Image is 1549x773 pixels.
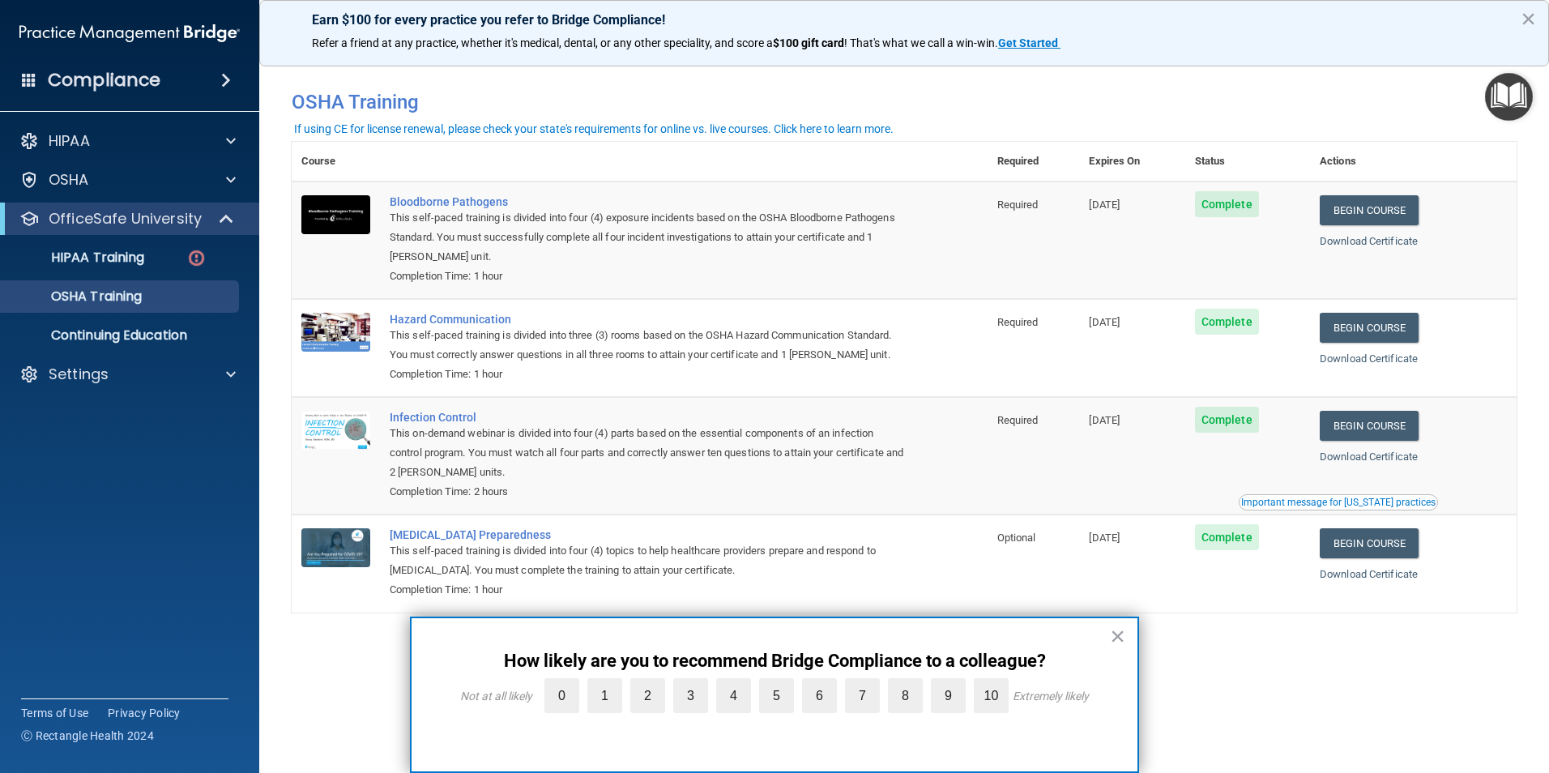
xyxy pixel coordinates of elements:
[1521,6,1536,32] button: Close
[1089,316,1120,328] span: [DATE]
[998,36,1058,49] strong: Get Started
[390,411,907,424] div: Infection Control
[630,678,665,713] label: 2
[1320,411,1419,441] a: Begin Course
[1310,142,1517,182] th: Actions
[49,365,109,384] p: Settings
[1320,352,1418,365] a: Download Certificate
[11,250,144,266] p: HIPAA Training
[1110,623,1125,649] button: Close
[1089,414,1120,426] span: [DATE]
[390,326,907,365] div: This self-paced training is divided into three (3) rooms based on the OSHA Hazard Communication S...
[390,528,907,541] div: [MEDICAL_DATA] Preparedness
[1320,451,1418,463] a: Download Certificate
[390,541,907,580] div: This self-paced training is divided into four (4) topics to help healthcare providers prepare and...
[673,678,708,713] label: 3
[390,208,907,267] div: This self-paced training is divided into four (4) exposure incidents based on the OSHA Bloodborne...
[544,678,579,713] label: 0
[802,678,837,713] label: 6
[294,123,894,135] div: If using CE for license renewal, please check your state's requirements for online vs. live cours...
[1089,199,1120,211] span: [DATE]
[460,690,532,703] div: Not at all likely
[292,121,896,137] button: If using CE for license renewal, please check your state's requirements for online vs. live cours...
[844,36,998,49] span: ! That's what we call a win-win.
[11,327,232,344] p: Continuing Education
[49,131,90,151] p: HIPAA
[997,316,1039,328] span: Required
[974,678,1009,713] label: 10
[997,199,1039,211] span: Required
[21,705,88,721] a: Terms of Use
[49,170,89,190] p: OSHA
[1013,690,1089,703] div: Extremely likely
[759,678,794,713] label: 5
[390,580,907,600] div: Completion Time: 1 hour
[1195,309,1259,335] span: Complete
[1195,191,1259,217] span: Complete
[48,69,160,92] h4: Compliance
[444,651,1105,672] p: How likely are you to recommend Bridge Compliance to a colleague?
[1320,568,1418,580] a: Download Certificate
[1485,73,1533,121] button: Open Resource Center
[997,414,1039,426] span: Required
[186,248,207,268] img: danger-circle.6113f641.png
[1089,532,1120,544] span: [DATE]
[390,482,907,502] div: Completion Time: 2 hours
[997,532,1036,544] span: Optional
[49,209,202,228] p: OfficeSafe University
[845,678,880,713] label: 7
[1320,528,1419,558] a: Begin Course
[1079,142,1184,182] th: Expires On
[390,195,907,208] div: Bloodborne Pathogens
[21,728,154,744] span: Ⓒ Rectangle Health 2024
[1320,313,1419,343] a: Begin Course
[292,91,1517,113] h4: OSHA Training
[931,678,966,713] label: 9
[1320,195,1419,225] a: Begin Course
[1239,494,1438,510] button: Read this if you are a dental practitioner in the state of CA
[108,705,181,721] a: Privacy Policy
[390,424,907,482] div: This on-demand webinar is divided into four (4) parts based on the essential components of an inf...
[292,142,380,182] th: Course
[390,365,907,384] div: Completion Time: 1 hour
[19,17,240,49] img: PMB logo
[587,678,622,713] label: 1
[390,313,907,326] div: Hazard Communication
[1320,235,1418,247] a: Download Certificate
[312,12,1496,28] p: Earn $100 for every practice you refer to Bridge Compliance!
[1195,524,1259,550] span: Complete
[773,36,844,49] strong: $100 gift card
[11,288,142,305] p: OSHA Training
[1195,407,1259,433] span: Complete
[716,678,751,713] label: 4
[390,267,907,286] div: Completion Time: 1 hour
[1185,142,1310,182] th: Status
[312,36,773,49] span: Refer a friend at any practice, whether it's medical, dental, or any other speciality, and score a
[888,678,923,713] label: 8
[988,142,1080,182] th: Required
[1241,498,1436,507] div: Important message for [US_STATE] practices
